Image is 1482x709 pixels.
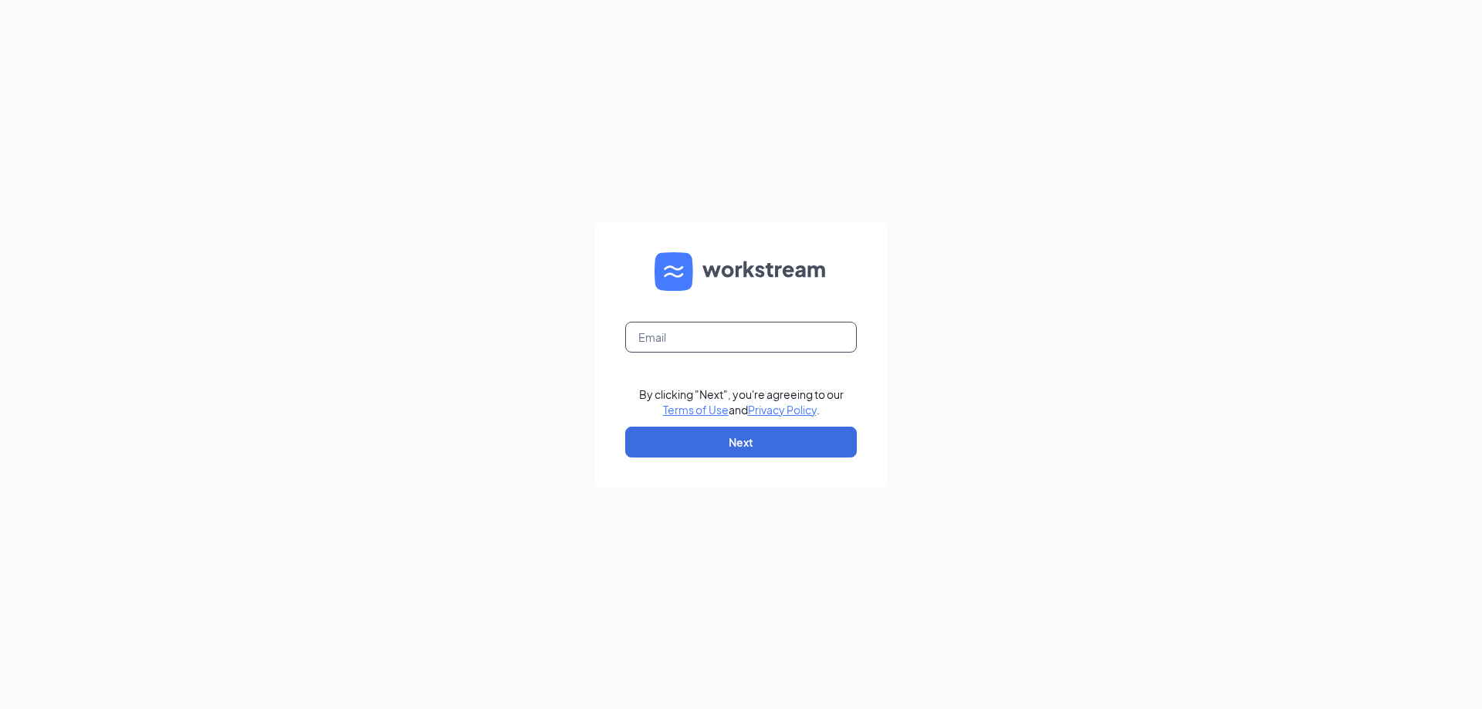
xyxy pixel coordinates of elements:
a: Privacy Policy [748,403,817,417]
img: WS logo and Workstream text [655,252,827,291]
input: Email [625,322,857,353]
button: Next [625,427,857,457]
div: By clicking "Next", you're agreeing to our and . [639,387,844,417]
a: Terms of Use [663,403,729,417]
